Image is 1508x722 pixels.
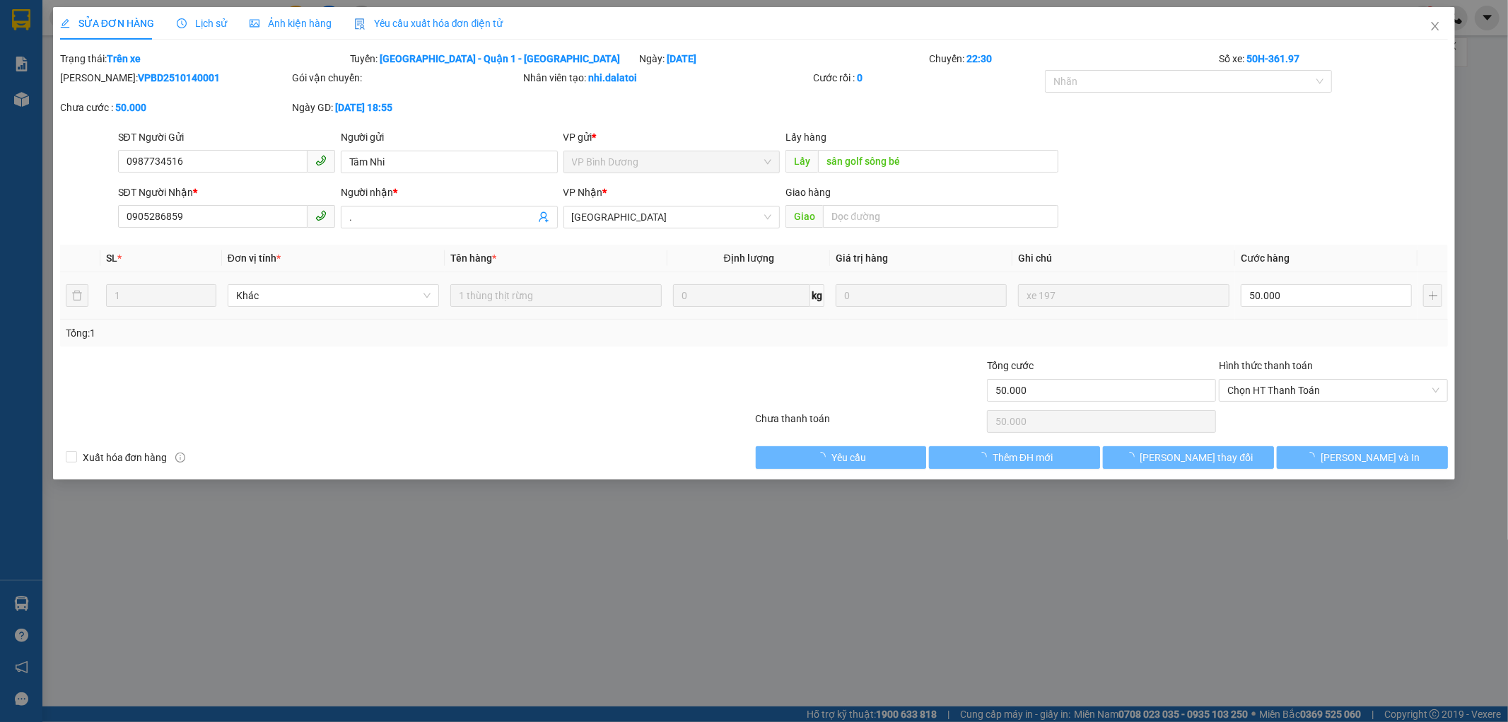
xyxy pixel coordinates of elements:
[572,206,772,228] span: Nha Trang
[250,18,332,29] span: Ảnh kiện hàng
[118,129,335,145] div: SĐT Người Gửi
[1246,53,1299,64] b: 50H-361.97
[1227,380,1439,401] span: Chọn HT Thanh Toán
[450,252,496,264] span: Tên hàng
[816,452,831,462] span: loading
[292,70,521,86] div: Gói vận chuyển:
[563,187,603,198] span: VP Nhận
[107,53,141,64] b: Trên xe
[966,53,992,64] b: 22:30
[236,285,431,306] span: Khác
[1415,7,1455,47] button: Close
[1125,452,1140,462] span: loading
[1423,284,1442,307] button: plus
[823,205,1058,228] input: Dọc đường
[354,18,503,29] span: Yêu cầu xuất hóa đơn điện tử
[115,102,146,113] b: 50.000
[59,51,349,66] div: Trạng thái:
[928,51,1217,66] div: Chuyến:
[341,185,558,200] div: Người nhận
[1305,452,1321,462] span: loading
[538,211,549,223] span: user-add
[60,100,289,115] div: Chưa cước :
[1321,450,1420,465] span: [PERSON_NAME] và In
[138,72,220,83] b: VPBD2510140001
[1241,252,1290,264] span: Cước hàng
[977,452,993,462] span: loading
[66,284,88,307] button: delete
[118,185,335,200] div: SĐT Người Nhận
[1012,245,1235,272] th: Ghi chú
[818,150,1058,173] input: Dọc đường
[1103,446,1274,469] button: [PERSON_NAME] thay đổi
[563,129,781,145] div: VP gửi
[929,446,1100,469] button: Thêm ĐH mới
[380,53,621,64] b: [GEOGRAPHIC_DATA] - Quận 1 - [GEOGRAPHIC_DATA]
[60,18,70,28] span: edit
[354,18,366,30] img: icon
[228,252,281,264] span: Đơn vị tính
[754,411,986,436] div: Chưa thanh toán
[836,252,888,264] span: Giá trị hàng
[785,205,823,228] span: Giao
[106,252,117,264] span: SL
[315,155,327,166] span: phone
[335,102,392,113] b: [DATE] 18:55
[572,151,772,173] span: VP Bình Dương
[77,450,173,465] span: Xuất hóa đơn hàng
[756,446,927,469] button: Yêu cầu
[813,70,1042,86] div: Cước rồi :
[177,18,187,28] span: clock-circle
[1018,284,1229,307] input: Ghi Chú
[292,100,521,115] div: Ngày GD:
[66,325,582,341] div: Tổng: 1
[450,284,662,307] input: VD: Bàn, Ghế
[589,72,638,83] b: nhi.dalatoi
[810,284,824,307] span: kg
[857,72,863,83] b: 0
[250,18,259,28] span: picture
[60,18,154,29] span: SỬA ĐƠN HÀNG
[785,132,826,143] span: Lấy hàng
[1219,360,1313,371] label: Hình thức thanh toán
[315,210,327,221] span: phone
[1277,446,1448,469] button: [PERSON_NAME] và In
[785,150,818,173] span: Lấy
[987,360,1034,371] span: Tổng cước
[638,51,928,66] div: Ngày:
[1217,51,1449,66] div: Số xe:
[177,18,227,29] span: Lịch sử
[524,70,811,86] div: Nhân viên tạo:
[785,187,831,198] span: Giao hàng
[831,450,866,465] span: Yêu cầu
[1430,21,1441,32] span: close
[667,53,697,64] b: [DATE]
[175,453,185,462] span: info-circle
[993,450,1053,465] span: Thêm ĐH mới
[349,51,638,66] div: Tuyến:
[341,129,558,145] div: Người gửi
[836,284,1007,307] input: 0
[1140,450,1253,465] span: [PERSON_NAME] thay đổi
[60,70,289,86] div: [PERSON_NAME]:
[724,252,774,264] span: Định lượng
